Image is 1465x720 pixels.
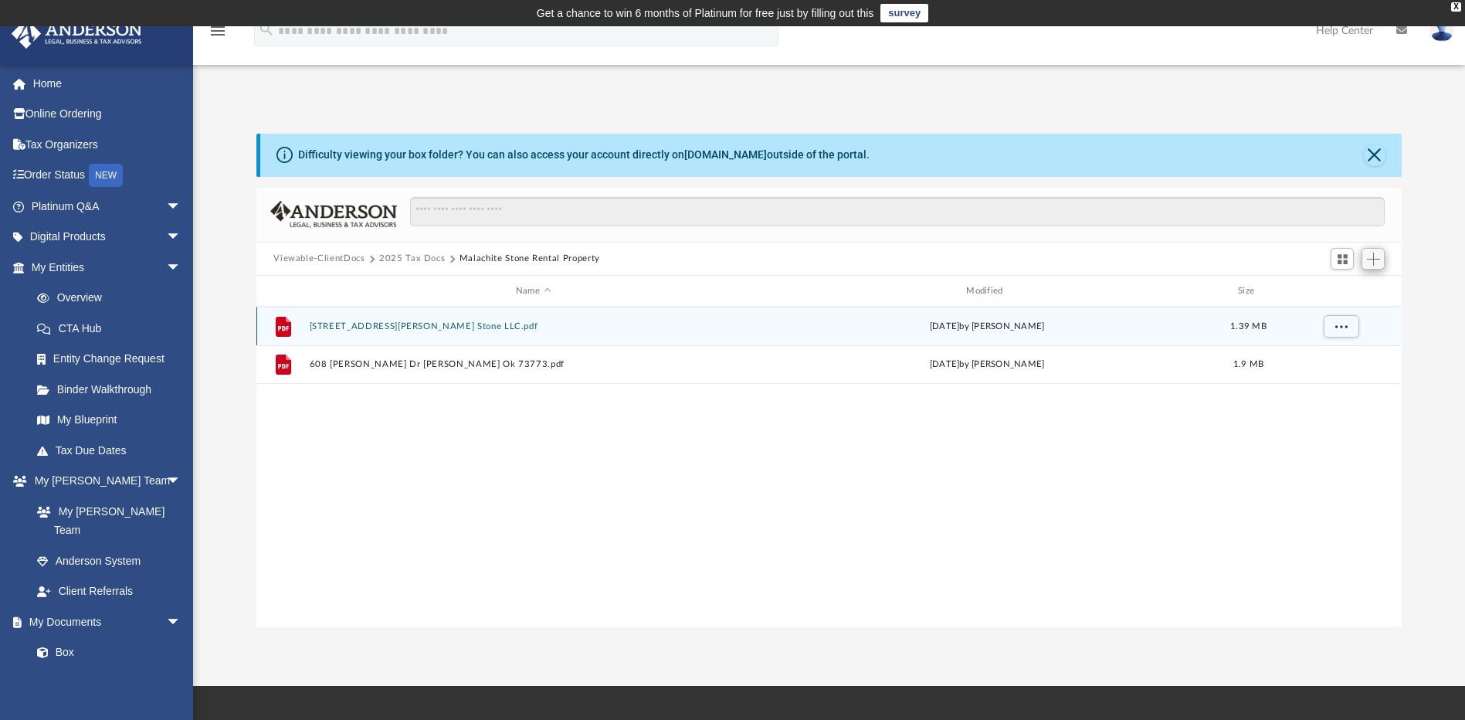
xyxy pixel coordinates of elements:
a: Client Referrals [22,576,197,607]
button: Viewable-ClientDocs [273,252,365,266]
span: arrow_drop_down [166,606,197,638]
a: CTA Hub [22,313,205,344]
a: Entity Change Request [22,344,205,375]
a: My Documentsarrow_drop_down [11,606,197,637]
span: arrow_drop_down [166,222,197,253]
i: search [258,21,275,38]
a: Overview [22,283,205,314]
button: Malachite Stone Rental Property [460,252,600,266]
a: Tax Organizers [11,129,205,160]
a: Online Ordering [11,99,205,130]
a: survey [880,4,928,22]
div: Difficulty viewing your box folder? You can also access your account directly on outside of the p... [298,147,870,163]
div: [DATE] by [PERSON_NAME] [764,358,1211,372]
button: 2025 Tax Docs [379,252,445,266]
span: 1.39 MB [1230,322,1267,331]
a: Anderson System [22,545,197,576]
a: My [PERSON_NAME] Teamarrow_drop_down [11,466,197,497]
div: [DATE] by [PERSON_NAME] [764,320,1211,334]
button: [STREET_ADDRESS][PERSON_NAME] Stone LLC.pdf [310,321,757,331]
img: Anderson Advisors Platinum Portal [7,19,147,49]
a: My Blueprint [22,405,197,436]
button: Add [1362,248,1385,270]
div: Get a chance to win 6 months of Platinum for free just by filling out this [537,4,874,22]
i: menu [209,22,227,40]
span: arrow_drop_down [166,191,197,222]
div: NEW [89,164,123,187]
button: Close [1364,144,1385,166]
input: Search files and folders [410,197,1385,226]
a: [DOMAIN_NAME] [684,148,767,161]
a: Tax Due Dates [22,435,205,466]
div: id [1287,284,1395,298]
a: My Entitiesarrow_drop_down [11,252,205,283]
a: My [PERSON_NAME] Team [22,496,189,545]
button: 608 [PERSON_NAME] Dr [PERSON_NAME] Ok 73773.pdf [310,360,757,370]
a: Order StatusNEW [11,160,205,192]
a: Binder Walkthrough [22,374,205,405]
span: arrow_drop_down [166,466,197,498]
img: User Pic [1430,19,1453,42]
span: arrow_drop_down [166,252,197,284]
div: grid [256,307,1401,627]
button: More options [1324,315,1359,338]
div: Modified [763,284,1211,298]
a: Platinum Q&Aarrow_drop_down [11,191,205,222]
div: Size [1218,284,1280,298]
div: id [263,284,302,298]
a: Meeting Minutes [22,667,197,698]
a: Digital Productsarrow_drop_down [11,222,205,253]
div: Name [309,284,757,298]
div: close [1451,2,1461,12]
span: 1.9 MB [1233,361,1264,369]
button: Switch to Grid View [1331,248,1354,270]
a: Home [11,68,205,99]
a: Box [22,637,189,668]
a: menu [209,29,227,40]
